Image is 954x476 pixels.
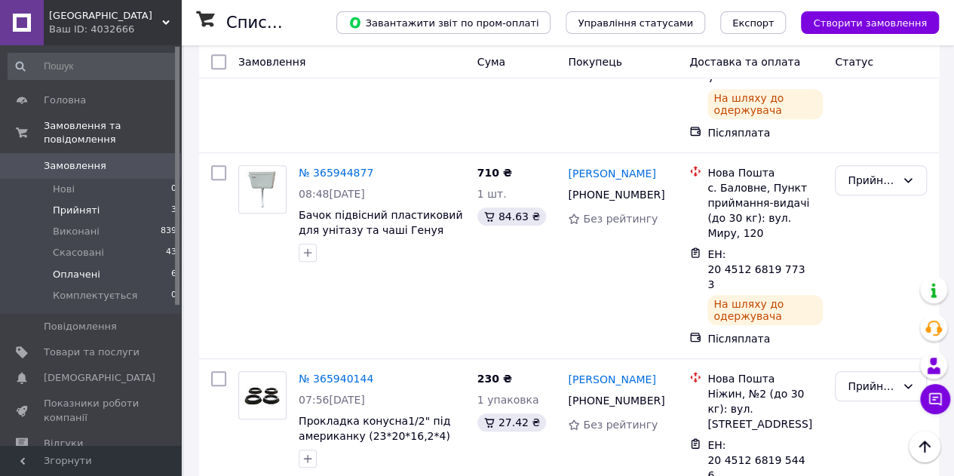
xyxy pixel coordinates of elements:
[707,295,823,325] div: На шляху до одержувача
[242,166,282,213] img: Фото товару
[8,53,178,80] input: Пошук
[171,268,176,281] span: 6
[707,180,823,241] div: с. Баловне, Пункт приймання-видачі (до 30 кг): вул. Миру, 120
[166,246,176,259] span: 43
[707,371,823,386] div: Нова Пошта
[720,11,787,34] button: Експорт
[707,89,823,119] div: На шляху до одержувача
[477,373,512,385] span: 230 ₴
[566,11,705,34] button: Управління статусами
[239,378,286,413] img: Фото товару
[835,56,873,68] span: Статус
[53,204,100,217] span: Прийняті
[707,248,805,290] span: ЕН: 20 4512 6819 7733
[477,207,546,226] div: 84.63 ₴
[568,166,655,181] a: [PERSON_NAME]
[707,386,823,431] div: Ніжин, №2 (до 30 кг): вул. [STREET_ADDRESS]
[238,56,305,68] span: Замовлення
[238,371,287,419] a: Фото товару
[44,371,155,385] span: [DEMOGRAPHIC_DATA]
[583,419,658,431] span: Без рейтингу
[53,246,104,259] span: Скасовані
[44,397,140,424] span: Показники роботи компанії
[477,188,507,200] span: 1 шт.
[44,320,117,333] span: Повідомлення
[161,225,176,238] span: 839
[348,16,538,29] span: Завантажити звіт по пром-оплаті
[238,165,287,213] a: Фото товару
[707,331,823,346] div: Післяплата
[565,184,665,205] div: [PHONE_NUMBER]
[299,188,365,200] span: 08:48[DATE]
[565,390,665,411] div: [PHONE_NUMBER]
[477,394,539,406] span: 1 упаковка
[44,94,86,107] span: Головна
[848,172,896,189] div: Прийнято
[44,437,83,450] span: Відгуки
[171,289,176,302] span: 0
[909,431,940,462] button: Наверх
[44,345,140,359] span: Товари та послуги
[44,119,181,146] span: Замовлення та повідомлення
[920,384,950,414] button: Чат з покупцем
[299,209,462,236] a: Бачок підвісний пластиковий для унітазу та чаші Генуя
[226,14,379,32] h1: Список замовлень
[336,11,551,34] button: Завантажити звіт по пром-оплаті
[44,159,106,173] span: Замовлення
[171,204,176,217] span: 3
[53,225,100,238] span: Виконані
[707,165,823,180] div: Нова Пошта
[583,213,658,225] span: Без рейтингу
[578,17,693,29] span: Управління статусами
[299,394,365,406] span: 07:56[DATE]
[53,183,75,196] span: Нові
[49,23,181,36] div: Ваш ID: 4032666
[299,373,373,385] a: № 365940144
[53,268,100,281] span: Оплачені
[813,17,927,29] span: Створити замовлення
[707,125,823,140] div: Післяплата
[786,16,939,28] a: Створити замовлення
[689,56,800,68] span: Доставка та оплата
[171,183,176,196] span: 0
[848,378,896,395] div: Прийнято
[732,17,775,29] span: Експорт
[568,56,621,68] span: Покупець
[477,56,505,68] span: Cума
[299,415,462,457] a: Прокладка конусна1/2" під американку (23*20*16,2*4) гумова, еластична — 100 шт.
[801,11,939,34] button: Створити замовлення
[299,167,373,179] a: № 365944877
[568,372,655,387] a: [PERSON_NAME]
[477,167,512,179] span: 710 ₴
[53,289,137,302] span: Комплектується
[49,9,162,23] span: Santeh-city
[477,413,546,431] div: 27.42 ₴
